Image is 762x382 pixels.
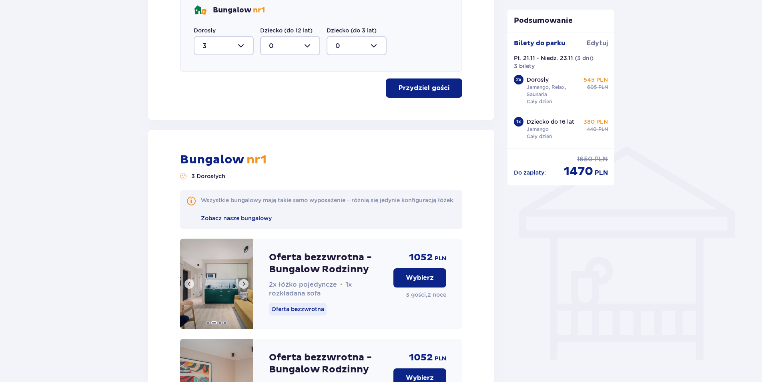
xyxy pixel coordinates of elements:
p: Bilety do parku [514,39,565,48]
div: Wszystkie bungalowy mają takie samo wyposażenie – różnią się jedynie konfiguracją łóżek. [201,196,455,204]
label: Dorosły [194,26,216,34]
span: nr 1 [244,152,267,167]
span: PLN [595,169,608,177]
p: Oferta bezzwrotna [269,303,327,316]
span: 1052 [409,352,433,364]
p: Bungalow [180,152,267,167]
span: PLN [598,126,608,133]
img: Oferta bezzwrotna - Bungalow Rodzinny [180,239,253,329]
span: PLN [594,155,608,164]
p: Bungalow [213,6,265,15]
span: PLN [598,84,608,91]
p: Pt. 21.11 - Niedz. 23.11 [514,54,573,62]
p: Dorosły [527,76,549,84]
p: Jamango [527,126,549,133]
div: 1 x [514,117,523,127]
p: Podsumowanie [507,16,615,26]
span: Edytuj [587,39,608,48]
span: PLN [435,355,446,363]
p: Oferta bezzwrotna - Bungalow Rodzinny [269,251,387,275]
img: bungalows Icon [194,4,207,17]
p: Cały dzień [527,133,552,140]
span: 1052 [409,251,433,263]
img: Liczba gości [180,173,186,179]
p: 3 gości , 2 noce [406,291,446,299]
span: 1470 [563,164,593,179]
span: 1650 [577,155,593,164]
div: 2 x [514,75,523,84]
button: Przydziel gości [386,78,462,98]
p: Oferta bezzwrotna - Bungalow Rodzinny [269,352,387,376]
p: ( 3 dni ) [575,54,594,62]
p: Dziecko do 16 lat [527,118,574,126]
p: 545 PLN [584,76,608,84]
label: Dziecko (do 3 lat) [327,26,377,34]
span: 2x łóżko pojedyncze [269,281,337,288]
a: Zobacz nasze bungalowy [201,214,272,223]
p: 3 Dorosłych [191,172,225,180]
span: 605 [587,84,597,91]
span: PLN [435,255,446,263]
span: 440 [587,126,597,133]
p: Wybierz [406,273,434,282]
p: Do zapłaty : [514,169,546,177]
p: Przydziel gości [399,84,449,92]
span: • [340,281,343,289]
p: 3 bilety [514,62,535,70]
button: Wybierz [393,268,446,288]
p: 380 PLN [584,118,608,126]
span: nr 1 [253,6,265,15]
span: Zobacz nasze bungalowy [201,215,272,221]
p: Cały dzień [527,98,552,105]
p: Jamango, Relax, Saunaria [527,84,582,98]
label: Dziecko (do 12 lat) [260,26,313,34]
